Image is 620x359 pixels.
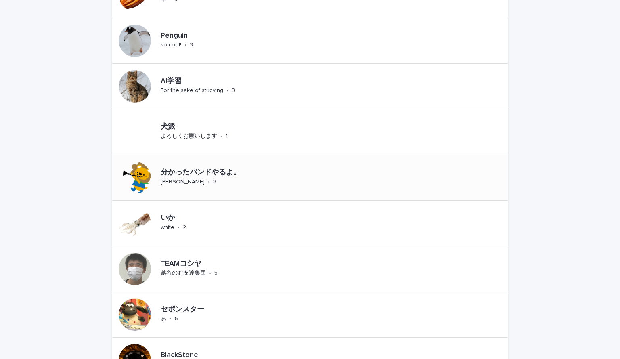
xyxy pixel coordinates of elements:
a: Penguinso cool!•3 [112,18,508,64]
p: • [178,224,180,231]
a: セボンスターあ•5 [112,292,508,338]
p: 3 [213,178,216,185]
p: いか [161,214,201,223]
a: いかwhite•2 [112,201,508,246]
p: so cool! [161,42,181,48]
p: 3 [190,42,193,48]
p: あ [161,315,166,322]
p: • [170,315,172,322]
p: • [226,87,228,94]
p: Penguin [161,31,220,40]
p: • [208,178,210,185]
a: 分かったバンドやるよ。[PERSON_NAME]•3 [112,155,508,201]
p: white [161,224,174,231]
p: 5 [214,270,218,277]
p: • [209,270,211,277]
p: AI学習 [161,77,256,86]
p: For the sake of studying [161,87,223,94]
a: AI学習For the sake of studying•3 [112,64,508,109]
p: セボンスター [161,305,222,314]
p: 1 [226,133,228,140]
p: 犬派 [161,123,242,132]
p: よろしくお願いします [161,133,217,140]
p: 越谷のお友達集団 [161,270,206,277]
p: 3 [232,87,235,94]
p: 5 [175,315,178,322]
a: 犬派よろしくお願いします•1 [112,109,508,155]
p: TEAMコシヤ [161,260,258,269]
a: TEAMコシヤ越谷のお友達集団•5 [112,246,508,292]
p: 分かったバンドやるよ。 [161,168,296,177]
p: [PERSON_NAME] [161,178,205,185]
p: 2 [183,224,186,231]
p: • [220,133,222,140]
p: • [184,42,186,48]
